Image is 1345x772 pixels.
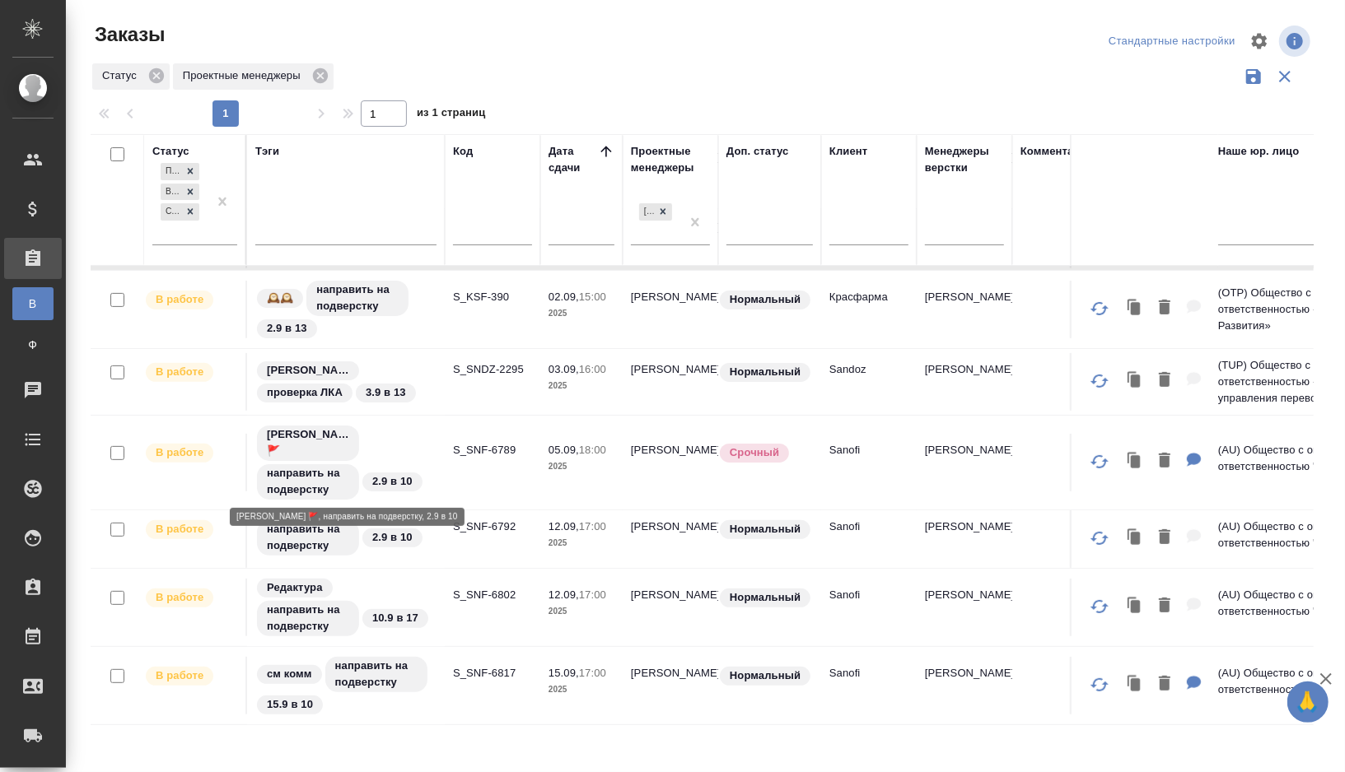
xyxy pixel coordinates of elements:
[549,458,614,475] p: 2025
[718,587,813,609] div: Статус по умолчанию для стандартных заказов
[372,529,413,546] p: 2.9 в 10
[255,279,437,340] div: 🕰️🕰️, направить на подверстку, 2.9 в 13
[730,589,801,606] p: Нормальный
[267,521,349,554] p: направить на подверстку
[21,295,45,312] span: В
[1119,521,1151,555] button: Клонировать
[1080,587,1119,626] button: Обновить
[549,535,614,551] p: 2025
[1080,361,1119,401] button: Обновить
[718,289,813,311] div: Статус по умолчанию для стандартных заказов
[829,587,908,603] p: Sanofi
[144,442,237,464] div: Выставляет ПМ после принятия заказа от КМа
[267,362,349,379] p: [PERSON_NAME]
[1080,519,1119,558] button: Обновить
[829,143,867,160] div: Клиент
[1151,667,1179,701] button: Удалить
[159,182,201,202] div: Подтвержден, В работе, Согласование КП
[718,442,813,464] div: Выставляется автоматически, если на указанный объем услуг необходимо больше времени в стандартном...
[12,287,54,320] a: В
[925,519,1004,535] p: [PERSON_NAME]
[549,444,579,456] p: 05.09,
[730,291,801,308] p: Нормальный
[623,434,718,491] td: [PERSON_NAME]
[255,143,279,160] div: Тэги
[829,519,908,535] p: Sanofi
[1119,589,1151,623] button: Клонировать
[579,363,606,375] p: 16:00
[730,667,801,684] p: Нормальный
[718,361,813,384] div: Статус по умолчанию для стандартных заказов
[1151,364,1179,398] button: Удалить
[156,291,203,308] p: В работе
[925,143,1004,176] div: Менеджеры верстки
[637,202,674,222] div: Горшкова Валентина
[372,610,418,626] p: 10.9 в 17
[156,667,203,684] p: В работе
[925,665,1004,681] p: [PERSON_NAME]
[156,589,203,606] p: В работе
[549,291,579,303] p: 02.09,
[623,281,718,338] td: [PERSON_NAME]
[316,281,399,314] p: направить на подверстку
[549,603,614,620] p: 2025
[267,384,343,401] p: проверка ЛКА
[255,360,437,404] div: гамаюнова, проверка ЛКА, 3.9 в 13
[453,587,532,603] p: S_SNF-6802
[1287,681,1329,723] button: 🙏
[161,203,181,221] div: Согласование КП
[267,602,349,635] p: направить на подверстку
[183,67,306,84] p: Проектные менеджеры
[829,442,908,458] p: Sanofi
[549,681,614,698] p: 2025
[1080,442,1119,481] button: Обновить
[579,588,606,601] p: 17:00
[1080,289,1119,328] button: Обновить
[453,519,532,535] p: S_SNF-6792
[144,289,237,311] div: Выставляет ПМ после принятия заказа от КМа
[159,161,201,182] div: Подтвержден, В работе, Согласование КП
[21,337,45,353] span: Ф
[417,103,486,127] span: из 1 страниц
[730,444,779,461] p: Срочный
[1269,61,1301,92] button: Сбросить фильтры
[623,353,718,411] td: [PERSON_NAME]
[1151,521,1179,555] button: Удалить
[159,202,201,222] div: Подтвержден, В работе, Согласование КП
[161,163,181,180] div: Подтвержден
[161,184,181,201] div: В работе
[1238,61,1269,92] button: Сохранить фильтры
[549,667,579,679] p: 15.09,
[453,665,532,681] p: S_SNF-6817
[579,291,606,303] p: 15:00
[1119,364,1151,398] button: Клонировать
[102,67,142,84] p: Статус
[1279,26,1314,57] span: Посмотреть информацию
[631,143,710,176] div: Проектные менеджеры
[579,667,606,679] p: 17:00
[718,665,813,687] div: Статус по умолчанию для стандартных заказов
[1240,21,1279,61] span: Настроить таблицу
[579,520,606,532] p: 17:00
[623,510,718,568] td: [PERSON_NAME]
[1151,291,1179,325] button: Удалить
[144,361,237,384] div: Выставляет ПМ после принятия заказа от КМа
[366,384,406,401] p: 3.9 в 13
[549,143,598,176] div: Дата сдачи
[152,143,189,160] div: Статус
[12,328,54,361] a: Ф
[156,364,203,380] p: В работе
[623,657,718,714] td: [PERSON_NAME]
[91,21,165,48] span: Заказы
[453,289,532,305] p: S_KSF-390
[1080,665,1119,705] button: Обновить
[1119,444,1151,478] button: Клонировать
[92,63,170,90] div: Статус
[549,363,579,375] p: 03.09,
[925,442,1004,458] p: [PERSON_NAME]
[549,588,579,601] p: 12.09,
[267,320,307,337] p: 2.9 в 13
[267,465,349,498] p: направить на подверстку
[1119,667,1151,701] button: Клонировать
[549,520,579,532] p: 12.09,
